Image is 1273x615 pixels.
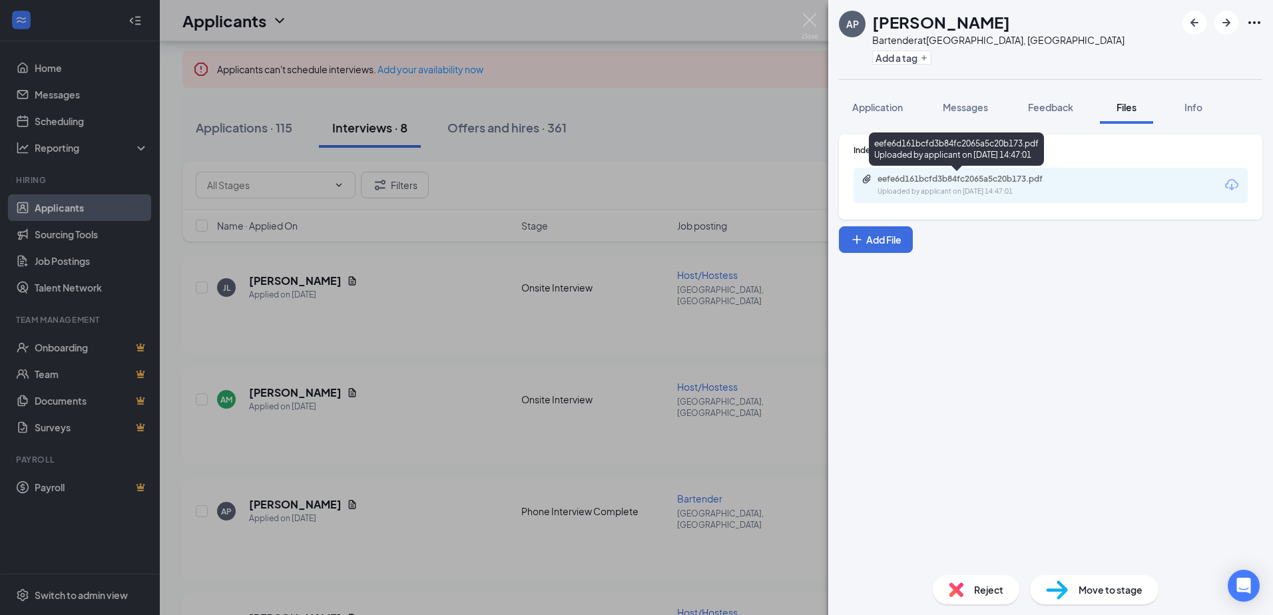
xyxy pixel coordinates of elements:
[974,582,1003,597] span: Reject
[1224,177,1240,193] svg: Download
[1079,582,1143,597] span: Move to stage
[872,33,1125,47] div: Bartender at [GEOGRAPHIC_DATA], [GEOGRAPHIC_DATA]
[1214,11,1238,35] button: ArrowRight
[1117,101,1137,113] span: Files
[839,226,913,253] button: Add FilePlus
[850,233,864,246] svg: Plus
[854,144,1248,156] div: Indeed Resume
[1228,570,1260,602] div: Open Intercom Messenger
[852,101,903,113] span: Application
[862,174,1077,197] a: Paperclipeefe6d161bcfd3b84fc2065a5c20b173.pdfUploaded by applicant on [DATE] 14:47:01
[920,54,928,62] svg: Plus
[1028,101,1073,113] span: Feedback
[878,186,1077,197] div: Uploaded by applicant on [DATE] 14:47:01
[1186,15,1202,31] svg: ArrowLeftNew
[872,11,1010,33] h1: [PERSON_NAME]
[1218,15,1234,31] svg: ArrowRight
[878,174,1064,184] div: eefe6d161bcfd3b84fc2065a5c20b173.pdf
[943,101,988,113] span: Messages
[862,174,872,184] svg: Paperclip
[869,132,1044,166] div: eefe6d161bcfd3b84fc2065a5c20b173.pdf Uploaded by applicant on [DATE] 14:47:01
[872,51,931,65] button: PlusAdd a tag
[846,17,859,31] div: AP
[1182,11,1206,35] button: ArrowLeftNew
[1184,101,1202,113] span: Info
[1246,15,1262,31] svg: Ellipses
